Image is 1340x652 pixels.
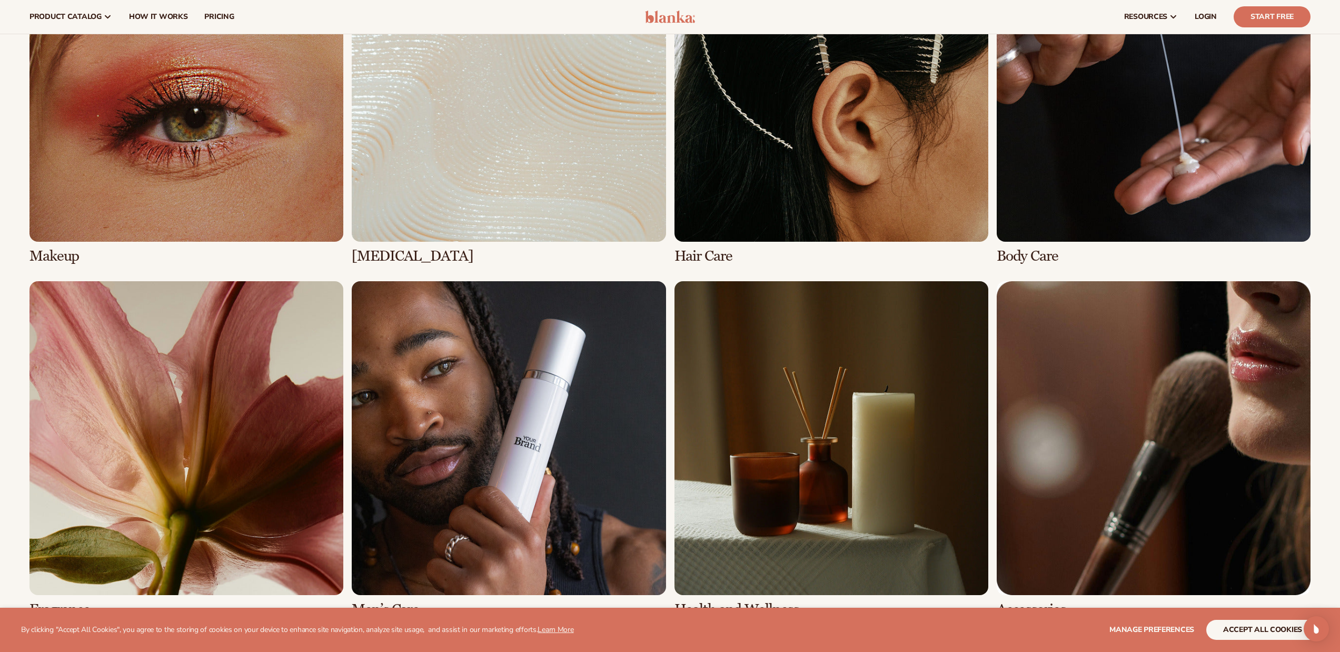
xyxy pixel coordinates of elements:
button: accept all cookies [1206,620,1319,640]
h3: Body Care [997,248,1311,264]
img: logo [645,11,695,23]
div: 5 / 8 [29,281,343,618]
a: Learn More [538,625,573,635]
span: product catalog [29,13,102,21]
span: Manage preferences [1109,625,1194,635]
h3: Makeup [29,248,343,264]
div: 6 / 8 [352,281,666,618]
p: By clicking "Accept All Cookies", you agree to the storing of cookies on your device to enhance s... [21,626,574,635]
span: LOGIN [1195,13,1217,21]
span: How It Works [129,13,188,21]
h3: Hair Care [674,248,988,264]
span: pricing [204,13,234,21]
div: 8 / 8 [997,281,1311,618]
span: resources [1124,13,1167,21]
h3: [MEDICAL_DATA] [352,248,666,264]
div: Open Intercom Messenger [1304,616,1329,641]
div: 7 / 8 [674,281,988,618]
a: Start Free [1234,6,1311,27]
button: Manage preferences [1109,620,1194,640]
